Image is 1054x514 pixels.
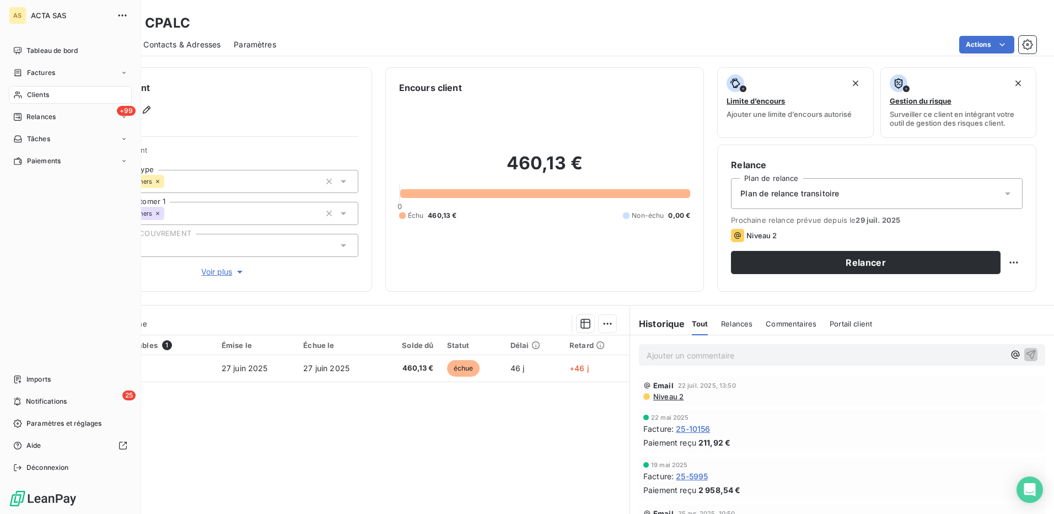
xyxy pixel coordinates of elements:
span: Non-échu [632,211,664,221]
span: Commentaires [766,319,816,328]
span: Limite d’encours [727,97,785,105]
span: Facture : [643,423,674,435]
span: Paiement reçu [643,484,696,496]
span: 25-10156 [676,423,710,435]
a: Tâches [9,130,132,148]
span: Gestion du risque [890,97,951,105]
span: 19 mai 2025 [651,462,688,468]
span: 22 mai 2025 [651,414,689,421]
span: Contacts & Adresses [143,39,221,50]
div: Pièces comptables [89,340,208,350]
span: Paiement reçu [643,437,696,448]
div: Retard [569,341,623,350]
span: 27 juin 2025 [303,363,349,373]
span: Paramètres [234,39,276,50]
button: Actions [959,36,1014,53]
span: Paiements [27,156,61,166]
span: 29 juil. 2025 [856,216,900,224]
span: Email [653,381,674,390]
a: Clients [9,86,132,104]
span: 0 [397,202,402,211]
h2: 460,13 € [399,152,691,185]
span: 22 juil. 2025, 13:50 [678,382,736,389]
span: Imports [26,374,51,384]
span: Facture : [643,470,674,482]
span: Échu [408,211,424,221]
h6: Encours client [399,81,462,94]
div: Émise le [222,341,290,350]
img: Logo LeanPay [9,490,77,507]
span: 27 juin 2025 [222,363,268,373]
span: 460,13 € [385,363,434,374]
span: Plan de relance transitoire [740,188,839,199]
span: Niveau 2 [746,231,777,240]
span: 211,92 € [698,437,730,448]
span: 1 [162,340,172,350]
div: Statut [447,341,497,350]
span: +99 [117,106,136,116]
span: Tâches [27,134,50,144]
a: +99Relances [9,108,132,126]
span: Relances [721,319,752,328]
span: Notifications [26,397,67,406]
h6: Relance [731,158,1023,172]
span: 25-5995 [676,470,708,482]
span: Prochaine relance prévue depuis le [731,216,1023,224]
input: Ajouter une valeur [164,208,173,218]
button: Voir plus [89,266,358,278]
h6: Historique [630,317,685,330]
h6: Informations client [67,81,358,94]
a: Tableau de bord [9,42,132,60]
a: Aide [9,437,132,454]
span: Voir plus [201,266,245,277]
div: Échue le [303,341,372,350]
a: Factures [9,64,132,82]
h3: PALC - CPALC [97,13,190,33]
span: Tableau de bord [26,46,78,56]
span: Aide [26,441,41,451]
span: échue [447,360,480,377]
span: Portail client [830,319,872,328]
button: Relancer [731,251,1001,274]
span: ACTA SAS [31,11,110,20]
span: Niveau 2 [652,392,684,401]
button: Gestion du risqueSurveiller ce client en intégrant votre outil de gestion des risques client. [880,67,1036,138]
a: Imports [9,371,132,388]
span: Factures [27,68,55,78]
span: Tout [692,319,708,328]
div: AS [9,7,26,24]
span: Paramètres et réglages [26,419,101,429]
span: 0,00 € [668,211,690,221]
span: +46 j [569,363,589,373]
button: Limite d’encoursAjouter une limite d’encours autorisé [717,67,873,138]
input: Ajouter une valeur [164,176,173,186]
div: Open Intercom Messenger [1017,476,1043,503]
span: Clients [27,90,49,100]
span: Propriétés Client [89,146,358,161]
span: Déconnexion [26,463,69,473]
span: 25 [122,390,136,400]
span: Relances [26,112,56,122]
span: 2 958,54 € [698,484,741,496]
div: Solde dû [385,341,434,350]
span: Ajouter une limite d’encours autorisé [727,110,852,119]
div: Délai [510,341,556,350]
a: Paiements [9,152,132,170]
span: 46 j [510,363,525,373]
span: Surveiller ce client en intégrant votre outil de gestion des risques client. [890,110,1027,127]
span: 460,13 € [428,211,456,221]
a: Paramètres et réglages [9,415,132,432]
